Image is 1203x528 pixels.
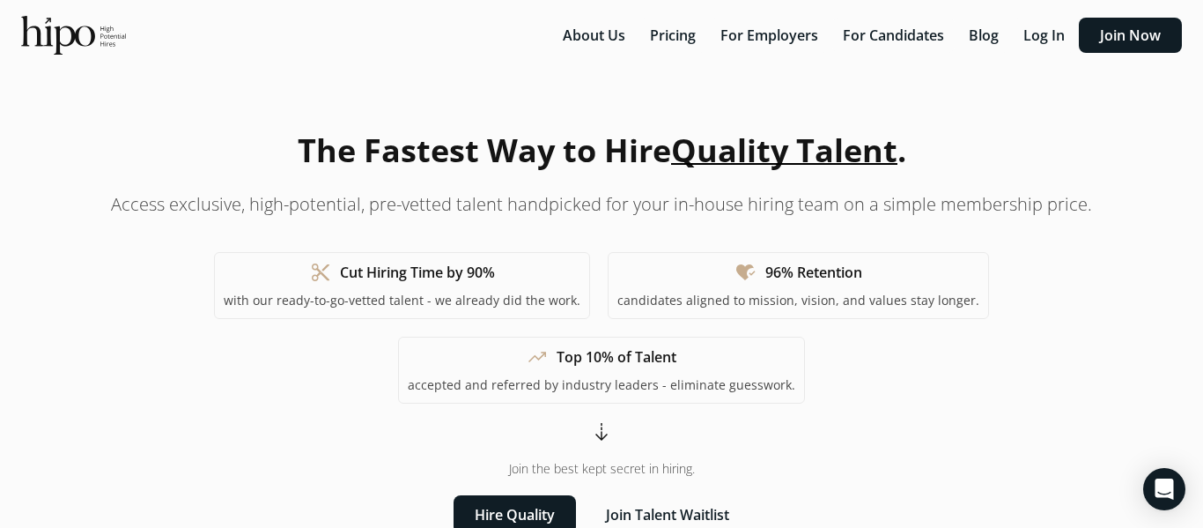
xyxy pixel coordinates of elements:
span: arrow_cool_down [591,421,612,442]
a: Join Now [1079,26,1182,45]
span: trending_up [527,346,548,368]
h1: The Fastest Way to Hire . [298,127,906,175]
a: About Us [552,26,639,45]
p: with our ready-to-go-vetted talent - we already did the work. [224,292,580,309]
button: For Employers [710,18,829,53]
h1: Top 10% of Talent [557,346,676,368]
span: Quality Talent [671,129,897,172]
h1: 96% Retention [765,262,862,283]
p: accepted and referred by industry leaders - eliminate guesswork. [408,376,795,394]
button: For Candidates [832,18,955,53]
a: For Employers [710,26,832,45]
button: Join Now [1079,18,1182,53]
p: Access exclusive, high-potential, pre-vetted talent handpicked for your in-house hiring team on a... [111,192,1092,217]
a: Pricing [639,26,710,45]
span: content_cut [310,262,331,283]
button: Blog [958,18,1009,53]
a: Log In [1013,26,1079,45]
h1: Cut Hiring Time by 90% [340,262,495,283]
a: For Candidates [832,26,958,45]
button: About Us [552,18,636,53]
span: Join the best kept secret in hiring. [509,460,695,478]
div: Open Intercom Messenger [1143,468,1185,510]
button: Log In [1013,18,1075,53]
span: heart_check [735,262,756,283]
p: candidates aligned to mission, vision, and values stay longer. [617,292,979,309]
img: official-logo [21,16,126,55]
button: Pricing [639,18,706,53]
a: Blog [958,26,1013,45]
